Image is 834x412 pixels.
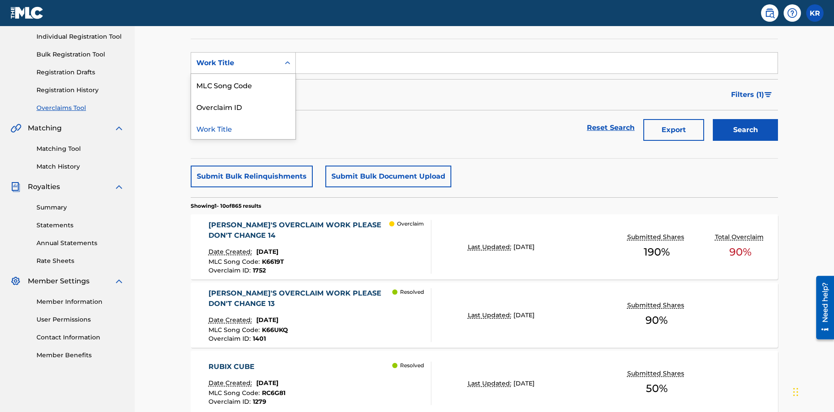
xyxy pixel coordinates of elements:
p: Overclaim [397,220,424,228]
a: Bulk Registration Tool [36,50,124,59]
span: [DATE] [256,248,278,256]
a: Match History [36,162,124,171]
div: Work Title [191,117,295,139]
a: Overclaims Tool [36,103,124,113]
div: Help [784,4,801,22]
a: Member Benefits [36,351,124,360]
a: Individual Registration Tool [36,32,124,41]
div: Drag [793,379,798,405]
span: 90 % [729,244,751,260]
a: [PERSON_NAME]'S OVERCLAIM WORK PLEASE DON'T CHANGE 14Date Created:[DATE]MLC Song Code:K6619TOverc... [191,214,778,279]
div: Overclaim ID [191,96,295,117]
a: Matching Tool [36,144,124,153]
p: Resolved [400,288,424,296]
p: Submitted Shares [627,369,686,378]
span: 190 % [644,244,670,260]
span: 90 % [645,312,668,328]
p: Total Overclaim [715,233,766,242]
span: K66UKQ [262,326,288,334]
img: expand [114,276,124,286]
span: K6619T [262,258,284,266]
span: Filters ( 1 ) [731,90,764,100]
a: Rate Sheets [36,256,124,266]
button: Submit Bulk Document Upload [325,166,451,187]
span: [DATE] [513,379,535,387]
span: Overclaim ID : [208,398,253,405]
img: search [764,8,775,18]
span: MLC Song Code : [208,389,262,397]
img: Royalties [10,182,21,192]
span: [DATE] [513,243,535,251]
a: Registration Drafts [36,68,124,77]
iframe: Chat Widget [791,370,834,412]
img: expand [114,182,124,192]
span: 1752 [253,266,266,274]
button: Export [643,119,704,141]
img: help [787,8,798,18]
p: Submitted Shares [627,301,686,310]
button: Submit Bulk Relinquishments [191,166,313,187]
span: Royalties [28,182,60,192]
span: 50 % [646,381,668,396]
img: filter [764,92,772,97]
p: Date Created: [208,379,254,388]
div: [PERSON_NAME]'S OVERCLAIM WORK PLEASE DON'T CHANGE 13 [208,288,393,309]
img: Member Settings [10,276,21,286]
span: MLC Song Code : [208,326,262,334]
p: Last Updated: [468,311,513,320]
a: Public Search [761,4,778,22]
div: Work Title [196,58,275,68]
span: [DATE] [256,316,278,324]
p: Date Created: [208,316,254,325]
span: Member Settings [28,276,89,286]
form: Search Form [191,52,778,145]
a: Summary [36,203,124,212]
span: [DATE] [513,311,535,319]
span: Matching [28,123,62,133]
a: User Permissions [36,315,124,324]
img: Matching [10,123,21,133]
img: expand [114,123,124,133]
a: [PERSON_NAME]'S OVERCLAIM WORK PLEASE DON'T CHANGE 13Date Created:[DATE]MLC Song Code:K66UKQOverc... [191,282,778,348]
iframe: Resource Center [810,272,834,344]
div: [PERSON_NAME]'S OVERCLAIM WORK PLEASE DON'T CHANGE 14 [208,220,390,241]
span: 1279 [253,398,266,405]
a: Annual Statements [36,239,124,248]
div: RUBIX CUBE [208,362,285,372]
a: Member Information [36,297,124,306]
span: Overclaim ID : [208,335,253,342]
a: Reset Search [582,118,639,137]
p: Date Created: [208,247,254,256]
a: Registration History [36,86,124,95]
div: MLC Song Code [191,74,295,96]
p: Last Updated: [468,379,513,388]
span: RC6G81 [262,389,285,397]
a: Statements [36,221,124,230]
p: Last Updated: [468,243,513,252]
a: Contact Information [36,333,124,342]
p: Submitted Shares [627,233,686,242]
p: Resolved [400,362,424,369]
span: MLC Song Code : [208,258,262,266]
button: Search [713,119,778,141]
img: MLC Logo [10,7,44,19]
span: Overclaim ID : [208,266,253,274]
span: 1401 [253,335,266,342]
div: User Menu [806,4,824,22]
button: Filters (1) [726,84,778,106]
span: [DATE] [256,379,278,387]
p: Showing 1 - 10 of 865 results [191,202,261,210]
